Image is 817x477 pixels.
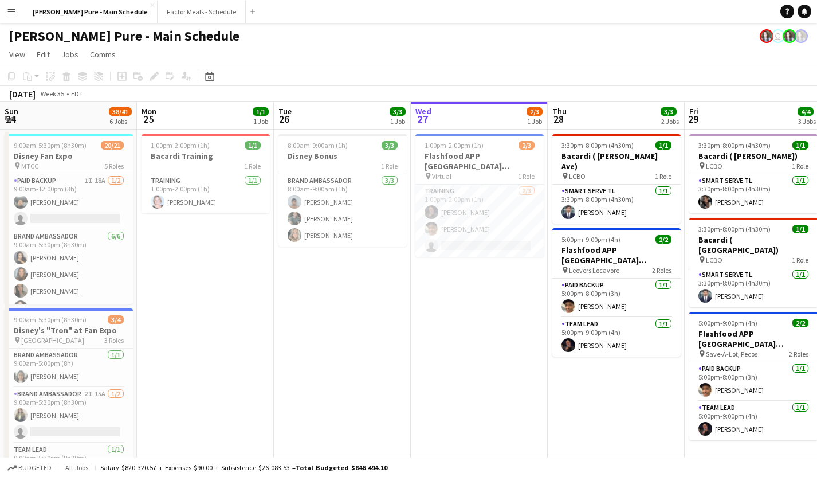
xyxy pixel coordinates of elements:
[253,107,269,116] span: 1/1
[706,162,722,170] span: LCBO
[277,112,292,126] span: 26
[552,151,681,171] h3: Bacardi ( [PERSON_NAME] Ave)
[5,230,133,352] app-card-role: Brand Ambassador6/69:00am-5:30pm (8h30m)[PERSON_NAME][PERSON_NAME][PERSON_NAME][PERSON_NAME]
[661,107,677,116] span: 3/3
[151,141,210,150] span: 1:00pm-2:00pm (1h)
[792,225,808,233] span: 1/1
[14,141,87,150] span: 9:00am-5:30pm (8h30m)
[63,463,91,472] span: All jobs
[5,134,133,304] app-job-card: 9:00am-5:30pm (8h30m)20/21Disney Fan Expo MTCC5 RolesPaid Backup1I18A1/29:00am-12:00pm (3h)[PERSO...
[9,49,25,60] span: View
[655,141,671,150] span: 1/1
[414,112,431,126] span: 27
[142,106,156,116] span: Mon
[783,29,796,43] app-user-avatar: Ashleigh Rains
[38,89,66,98] span: Week 35
[689,106,698,116] span: Fri
[5,349,133,388] app-card-role: Brand Ambassador1/19:00am-5:00pm (8h)[PERSON_NAME]
[552,279,681,318] app-card-role: Paid Backup1/15:00pm-8:00pm (3h)[PERSON_NAME]
[3,112,18,126] span: 24
[519,141,535,150] span: 2/3
[9,28,239,45] h1: [PERSON_NAME] Pure - Main Schedule
[415,134,544,257] app-job-card: 1:00pm-2:00pm (1h)2/3Flashfood APP [GEOGRAPHIC_DATA] [GEOGRAPHIC_DATA], [GEOGRAPHIC_DATA] Trainin...
[688,112,698,126] span: 29
[698,141,771,150] span: 3:30pm-8:00pm (4h30m)
[5,174,133,230] app-card-role: Paid Backup1I18A1/29:00am-12:00pm (3h)[PERSON_NAME]
[5,388,133,443] app-card-role: Brand Ambassador2I15A1/29:00am-5:30pm (8h30m)[PERSON_NAME]
[142,174,270,213] app-card-role: Training1/11:00pm-2:00pm (1h)[PERSON_NAME]
[789,350,808,358] span: 2 Roles
[109,117,131,126] div: 6 Jobs
[140,112,156,126] span: 25
[792,319,808,327] span: 2/2
[18,464,52,472] span: Budgeted
[706,350,757,358] span: Save-A-Lot, Pecos
[655,172,671,181] span: 1 Role
[32,47,54,62] a: Edit
[278,134,407,247] app-job-card: 8:00am-9:00am (1h)3/3Disney Bonus1 RoleBrand Ambassador3/38:00am-9:00am (1h)[PERSON_NAME][PERSON_...
[142,134,270,213] app-job-card: 1:00pm-2:00pm (1h)1/1Bacardi Training1 RoleTraining1/11:00pm-2:00pm (1h)[PERSON_NAME]
[706,256,722,264] span: LCBO
[104,162,124,170] span: 5 Roles
[561,141,634,150] span: 3:30pm-8:00pm (4h30m)
[21,336,84,345] span: [GEOGRAPHIC_DATA]
[158,1,246,23] button: Factor Meals - Schedule
[415,106,431,116] span: Wed
[661,117,679,126] div: 2 Jobs
[90,49,116,60] span: Comms
[552,245,681,265] h3: Flashfood APP [GEOGRAPHIC_DATA] [GEOGRAPHIC_DATA], [GEOGRAPHIC_DATA]
[278,106,292,116] span: Tue
[5,151,133,161] h3: Disney Fan Expo
[551,112,567,126] span: 28
[296,463,387,472] span: Total Budgeted $846 494.10
[23,1,158,23] button: [PERSON_NAME] Pure - Main Schedule
[552,318,681,357] app-card-role: Team Lead1/15:00pm-9:00pm (4h)[PERSON_NAME]
[253,117,268,126] div: 1 Job
[527,107,543,116] span: 2/3
[244,162,261,170] span: 1 Role
[278,151,407,161] h3: Disney Bonus
[561,235,620,244] span: 5:00pm-9:00pm (4h)
[552,106,567,116] span: Thu
[288,141,348,150] span: 8:00am-9:00am (1h)
[415,151,544,171] h3: Flashfood APP [GEOGRAPHIC_DATA] [GEOGRAPHIC_DATA], [GEOGRAPHIC_DATA] Training
[61,49,78,60] span: Jobs
[37,49,50,60] span: Edit
[792,256,808,264] span: 1 Role
[771,29,785,43] app-user-avatar: Leticia Fayzano
[655,235,671,244] span: 2/2
[552,228,681,357] app-job-card: 5:00pm-9:00pm (4h)2/2Flashfood APP [GEOGRAPHIC_DATA] [GEOGRAPHIC_DATA], [GEOGRAPHIC_DATA] Leevers...
[5,106,18,116] span: Sun
[798,117,816,126] div: 3 Jobs
[792,141,808,150] span: 1/1
[792,162,808,170] span: 1 Role
[569,266,619,275] span: Leevers Locavore
[698,225,771,233] span: 3:30pm-8:00pm (4h30m)
[381,162,398,170] span: 1 Role
[142,151,270,161] h3: Bacardi Training
[552,134,681,224] app-job-card: 3:30pm-8:00pm (4h30m)1/1Bacardi ( [PERSON_NAME] Ave) LCBO1 RoleSmart Serve TL1/13:30pm-8:00pm (4h...
[5,47,30,62] a: View
[108,315,124,324] span: 3/4
[390,117,405,126] div: 1 Job
[57,47,83,62] a: Jobs
[278,174,407,247] app-card-role: Brand Ambassador3/38:00am-9:00am (1h)[PERSON_NAME][PERSON_NAME][PERSON_NAME]
[101,141,124,150] span: 20/21
[569,172,586,181] span: LCBO
[552,185,681,224] app-card-role: Smart Serve TL1/13:30pm-8:00pm (4h30m)[PERSON_NAME]
[245,141,261,150] span: 1/1
[760,29,773,43] app-user-avatar: Ashleigh Rains
[5,325,133,335] h3: Disney's "Tron" at Fan Expo
[104,336,124,345] span: 3 Roles
[109,107,132,116] span: 38/41
[425,141,484,150] span: 1:00pm-2:00pm (1h)
[71,89,83,98] div: EDT
[6,462,53,474] button: Budgeted
[21,162,38,170] span: MTCC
